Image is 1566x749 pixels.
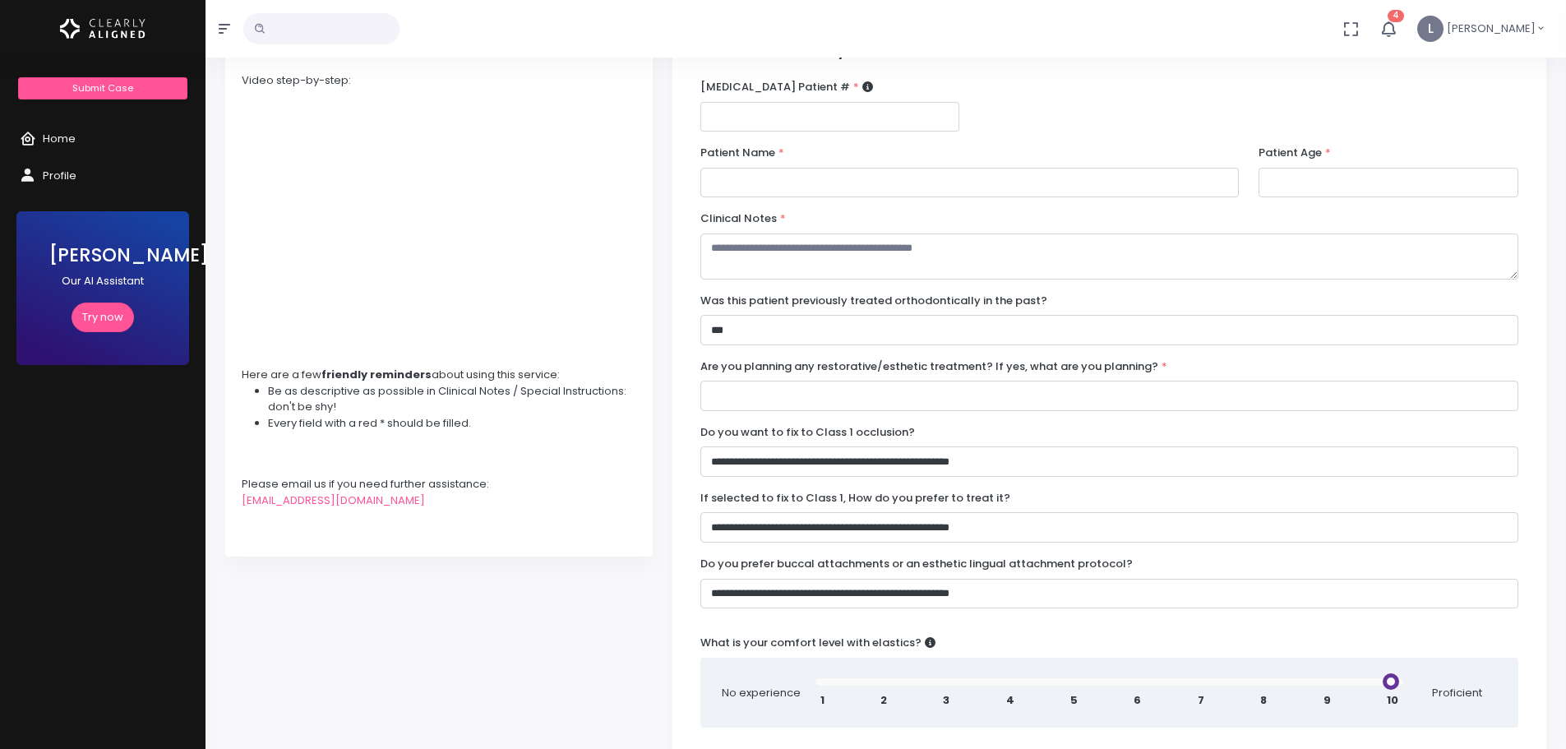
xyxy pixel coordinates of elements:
[43,131,76,146] span: Home
[49,244,156,266] h3: [PERSON_NAME]
[242,492,425,508] a: [EMAIL_ADDRESS][DOMAIN_NAME]
[1417,16,1444,42] span: L
[820,692,825,709] span: 1
[268,415,636,432] li: Every field with a red * should be filled.
[1259,145,1331,161] label: Patient Age
[268,383,636,415] li: Be as descriptive as possible in Clinical Notes / Special Instructions: don't be shy!
[1323,692,1331,709] span: 9
[72,303,134,333] a: Try now
[242,476,636,492] div: Please email us if you need further assistance:
[1134,692,1141,709] span: 6
[1006,692,1014,709] span: 4
[1416,685,1499,701] span: Proficient
[720,685,802,701] span: No experience
[700,210,786,227] label: Clinical Notes
[700,635,935,651] label: What is your comfort level with elastics?
[242,72,636,89] div: Video step-by-step:
[1388,10,1404,22] span: 4
[700,293,1047,309] label: Was this patient previously treated orthodontically in the past?
[700,145,784,161] label: Patient Name
[700,556,1133,572] label: Do you prefer buccal attachments or an esthetic lingual attachment protocol?
[1447,21,1536,37] span: [PERSON_NAME]
[18,77,187,99] a: Submit Case
[1387,692,1398,709] span: 10
[880,692,887,709] span: 2
[60,12,146,46] img: Logo Horizontal
[700,490,1010,506] label: If selected to fix to Class 1, How do you prefer to treat it?
[700,79,873,95] label: [MEDICAL_DATA] Patient #
[49,273,156,289] p: Our AI Assistant
[1198,692,1204,709] span: 7
[72,81,133,95] span: Submit Case
[700,358,1167,375] label: Are you planning any restorative/esthetic treatment? If yes, what are you planning?
[700,424,915,441] label: Do you want to fix to Class 1 occlusion?
[242,367,636,383] div: Here are a few about using this service:
[700,37,1518,59] h3: Case Summary
[321,367,432,382] strong: friendly reminders
[43,168,76,183] span: Profile
[943,692,949,709] span: 3
[1070,692,1078,709] span: 5
[1260,692,1267,709] span: 8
